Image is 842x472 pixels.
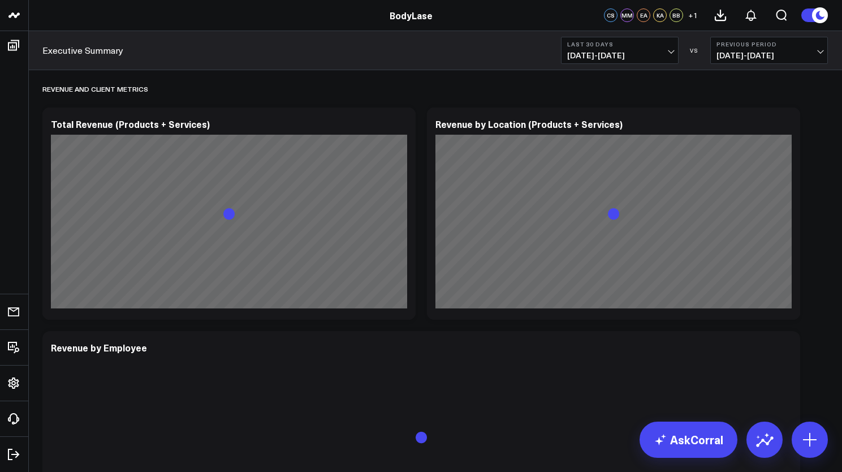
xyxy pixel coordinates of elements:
[3,444,25,465] a: Log Out
[435,118,623,130] div: Revenue by Location (Products + Services)
[670,8,683,22] div: BB
[567,51,672,60] span: [DATE] - [DATE]
[716,51,822,60] span: [DATE] - [DATE]
[561,37,679,64] button: Last 30 Days[DATE]-[DATE]
[686,8,699,22] button: +1
[390,9,433,22] a: BodyLase
[620,8,634,22] div: MM
[637,8,650,22] div: EA
[653,8,667,22] div: KA
[688,11,698,19] span: + 1
[710,37,828,64] button: Previous Period[DATE]-[DATE]
[51,341,147,354] div: Revenue by Employee
[51,118,210,130] div: Total Revenue (Products + Services)
[640,422,737,458] a: AskCorral
[684,47,705,54] div: VS
[716,41,822,48] b: Previous Period
[604,8,618,22] div: CS
[567,41,672,48] b: Last 30 Days
[42,76,148,102] div: Revenue and Client Metrics
[42,44,123,57] a: Executive Summary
